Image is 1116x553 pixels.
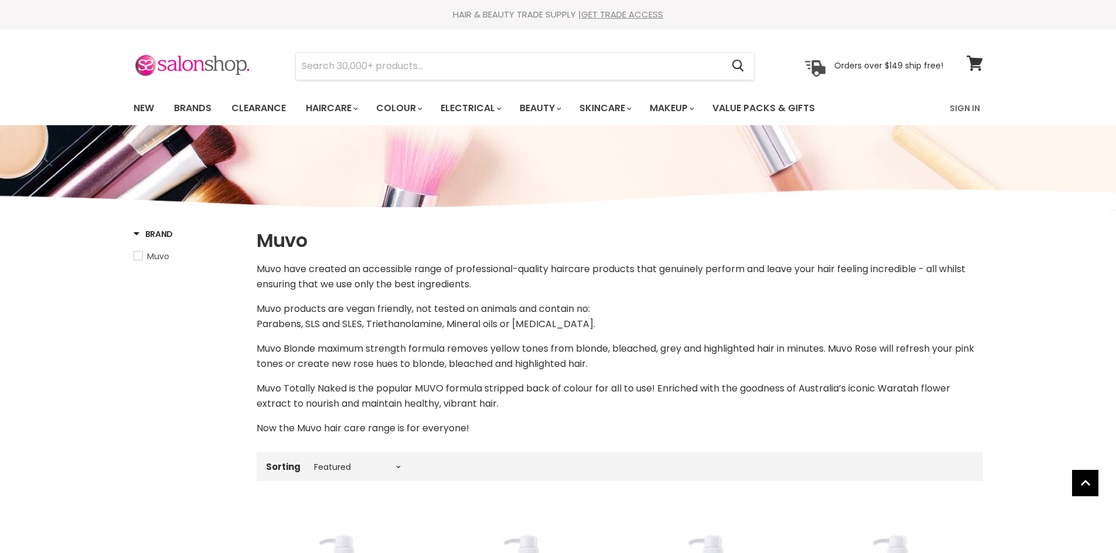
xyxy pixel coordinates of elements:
a: Colour [367,96,429,121]
span: Muvo [147,250,169,262]
a: Sign In [943,96,987,121]
a: Haircare [297,96,365,121]
span: Muvo Blonde maximum strength formula removes yellow tones from blonde, bleached, grey and highlig... [257,342,900,355]
h1: Muvo [257,228,983,253]
p: efresh your pink tones or create new rose hues to blonde, bleached and highlighted hair. [257,341,983,372]
ul: Main menu [125,91,883,125]
a: Skincare [571,96,639,121]
a: New [125,96,163,121]
a: Beauty [511,96,568,121]
span: Muvo have created an accessible range of professional-quality haircare products that genuinely pe... [257,262,965,291]
a: Brands [165,96,220,121]
button: Search [723,53,754,80]
form: Product [295,52,755,80]
a: Makeup [641,96,701,121]
p: Muvo Totally Naked is the popular MUVO formula stripped back of colour for all to use! Enriched w... [257,381,983,411]
h3: Brand [134,228,173,240]
a: Value Packs & Gifts [704,96,824,121]
a: Muvo [134,250,242,263]
p: Now the Muvo hair care range is for everyone! [257,421,983,436]
span: Parabens, SLS and SLES, Triethanolamine, Mineral oils or [MEDICAL_DATA]. [257,317,595,331]
p: Orders over $149 ship free! [834,60,943,71]
a: Electrical [432,96,508,121]
a: GET TRADE ACCESS [581,8,663,20]
nav: Main [119,91,998,125]
a: Clearance [223,96,295,121]
span: Muvo products are vegan friendly, not tested on animals and contain no: [257,302,590,315]
label: Sorting [266,462,301,472]
input: Search [296,53,723,80]
div: HAIR & BEAUTY TRADE SUPPLY | [119,9,998,20]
